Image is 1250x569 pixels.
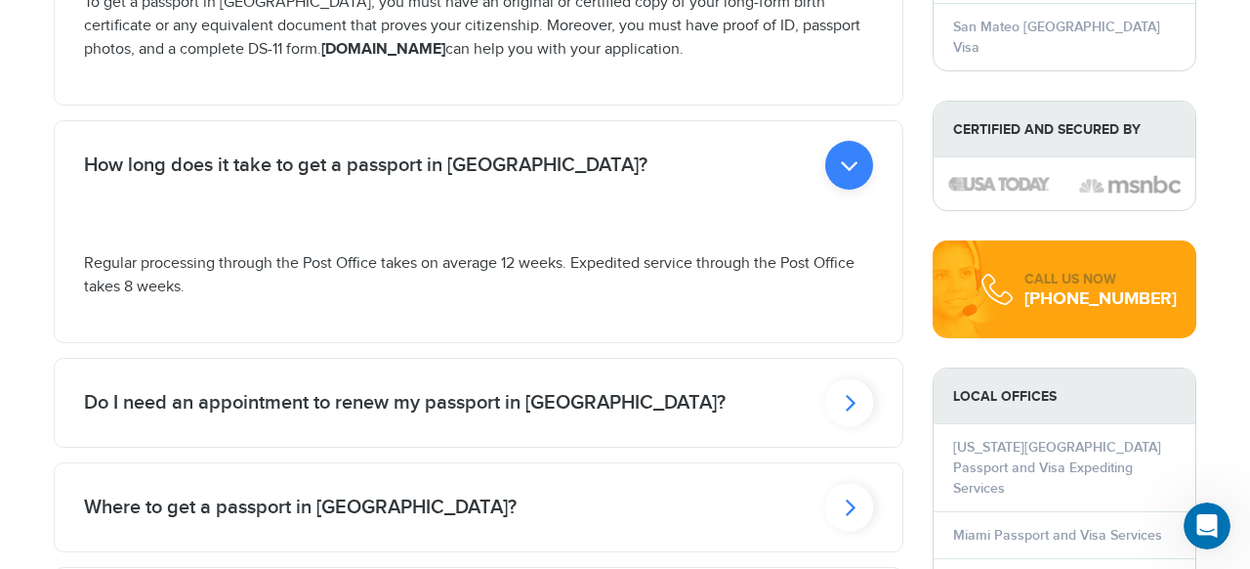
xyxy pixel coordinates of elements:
div: [PHONE_NUMBER] [1024,289,1177,309]
h2: How long does it take to get a passport in [GEOGRAPHIC_DATA]? [84,153,647,177]
a: San Mateo [GEOGRAPHIC_DATA] Visa [953,19,1160,56]
img: image description [948,177,1050,191]
strong: Certified and Secured by [934,102,1195,157]
img: image description [1079,173,1181,197]
div: CALL US NOW [1024,270,1177,289]
a: Miami Passport and Visa Services [953,527,1162,544]
strong: LOCAL OFFICES [934,369,1195,424]
h2: Where to get a passport in [GEOGRAPHIC_DATA]? [84,496,517,519]
p: Regular processing through the Post Office takes on average 12 weeks. Expedited service through t... [84,252,873,299]
a: [US_STATE][GEOGRAPHIC_DATA] Passport and Visa Expediting Services [953,439,1161,497]
strong: [DOMAIN_NAME] [321,40,445,59]
h2: Do I need an appointment to renew my passport in [GEOGRAPHIC_DATA]? [84,391,726,415]
iframe: Intercom live chat [1184,503,1230,549]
